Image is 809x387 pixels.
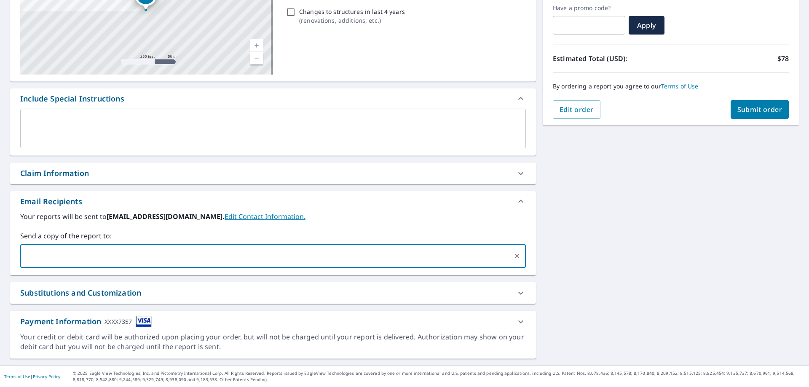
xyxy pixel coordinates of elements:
[10,88,536,109] div: Include Special Instructions
[10,311,536,332] div: Payment InformationXXXX7357cardImage
[629,16,664,35] button: Apply
[10,282,536,304] div: Substitutions and Customization
[10,163,536,184] div: Claim Information
[10,191,536,211] div: Email Recipients
[107,212,225,221] b: [EMAIL_ADDRESS][DOMAIN_NAME].
[20,211,526,222] label: Your reports will be sent to
[104,316,132,327] div: XXXX7357
[661,82,699,90] a: Terms of Use
[299,16,405,25] p: ( renovations, additions, etc. )
[20,231,526,241] label: Send a copy of the report to:
[33,374,60,379] a: Privacy Policy
[4,374,30,379] a: Terms of Use
[553,83,789,90] p: By ordering a report you agree to our
[4,374,60,379] p: |
[731,100,789,119] button: Submit order
[136,316,152,327] img: cardImage
[250,39,263,52] a: Current Level 17, Zoom In
[225,212,305,221] a: EditContactInfo
[20,196,82,207] div: Email Recipients
[553,53,671,64] p: Estimated Total (USD):
[553,100,600,119] button: Edit order
[553,4,625,12] label: Have a promo code?
[250,52,263,64] a: Current Level 17, Zoom Out
[560,105,594,114] span: Edit order
[20,332,526,352] div: Your credit or debit card will be authorized upon placing your order, but will not be charged unt...
[777,53,789,64] p: $78
[20,93,124,104] div: Include Special Instructions
[20,287,141,299] div: Substitutions and Customization
[20,316,152,327] div: Payment Information
[73,370,805,383] p: © 2025 Eagle View Technologies, Inc. and Pictometry International Corp. All Rights Reserved. Repo...
[299,7,405,16] p: Changes to structures in last 4 years
[635,21,658,30] span: Apply
[20,168,89,179] div: Claim Information
[511,250,523,262] button: Clear
[737,105,782,114] span: Submit order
